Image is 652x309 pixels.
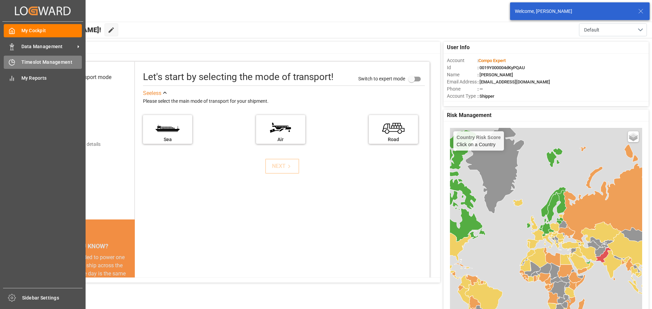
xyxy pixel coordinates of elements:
[21,27,82,34] span: My Cockpit
[4,24,82,37] a: My Cockpit
[45,253,127,302] div: The energy needed to power one large container ship across the ocean in a single day is the same ...
[21,75,82,82] span: My Reports
[372,136,415,143] div: Road
[358,76,405,81] span: Switch to expert mode
[447,57,477,64] span: Account
[447,85,477,93] span: Phone
[21,59,82,66] span: Timeslot Management
[478,58,506,63] span: Compo Expert
[272,162,293,170] div: NEXT
[265,159,299,174] button: NEXT
[515,8,632,15] div: Welcome, [PERSON_NAME]
[22,294,83,302] span: Sidebar Settings
[4,56,82,69] a: Timeslot Management
[477,58,506,63] span: :
[477,65,525,70] span: : 0019Y000004dKyPQAU
[259,136,302,143] div: Air
[447,71,477,78] span: Name
[457,135,501,147] div: Click on a Country
[447,43,470,52] span: User Info
[447,64,477,71] span: Id
[21,43,75,50] span: Data Management
[447,111,491,119] span: Risk Management
[4,71,82,84] a: My Reports
[477,72,513,77] span: : [PERSON_NAME]
[28,23,101,36] span: Hello [PERSON_NAME]!
[143,97,425,105] div: Please select the main mode of transport for your shipment.
[447,78,477,85] span: Email Address
[579,23,647,36] button: open menu
[37,239,135,253] div: DID YOU KNOW?
[447,93,477,100] span: Account Type
[143,89,161,97] div: See less
[143,70,333,84] div: Let's start by selecting the mode of transport!
[146,136,189,143] div: Sea
[628,131,639,142] a: Layers
[477,86,483,92] span: : —
[477,94,494,99] span: : Shipper
[457,135,501,140] h4: Country Risk Score
[477,79,550,84] span: : [EMAIL_ADDRESS][DOMAIN_NAME]
[584,26,599,34] span: Default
